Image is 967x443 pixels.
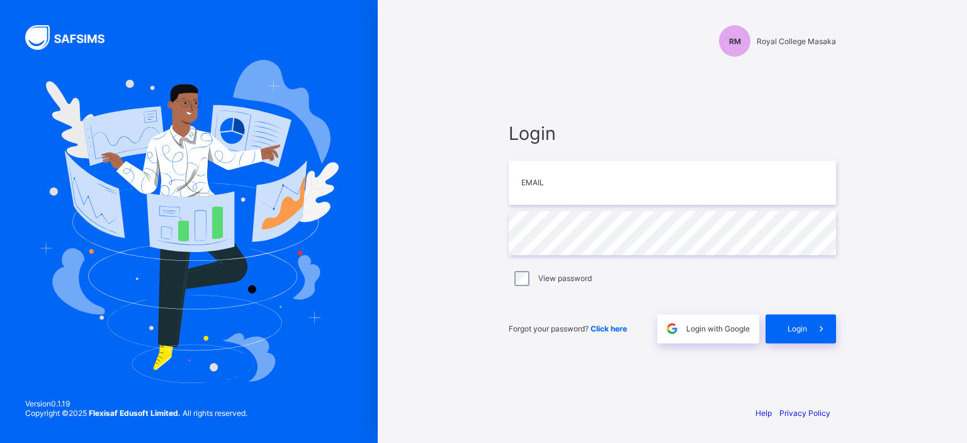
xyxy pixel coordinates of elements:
a: Help [755,408,772,418]
span: Login with Google [686,324,750,333]
span: Copyright © 2025 All rights reserved. [25,408,247,418]
img: google.396cfc9801f0270233282035f929180a.svg [665,321,679,336]
a: Click here [591,324,627,333]
span: Version 0.1.19 [25,399,247,408]
img: SAFSIMS Logo [25,25,120,50]
span: Forgot your password? [509,324,627,333]
strong: Flexisaf Edusoft Limited. [89,408,181,418]
span: Login [509,122,836,144]
img: Hero Image [39,60,339,383]
span: RM [729,37,741,46]
a: Privacy Policy [779,408,830,418]
label: View password [538,273,592,283]
span: Royal College Masaka [757,37,836,46]
span: Login [788,324,807,333]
